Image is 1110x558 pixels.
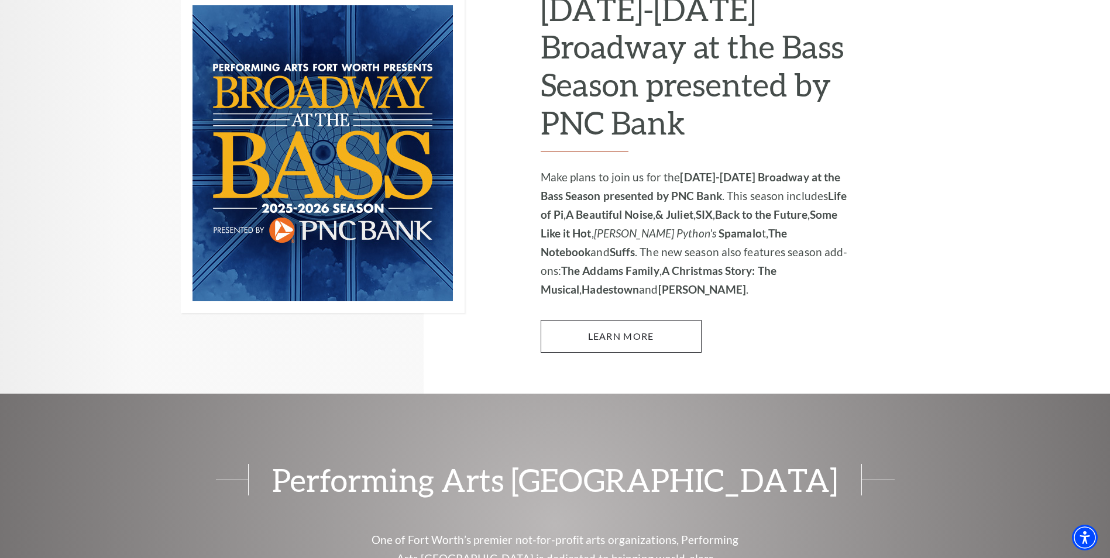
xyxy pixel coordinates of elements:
a: Learn More 2025-2026 Broadway at the Bass Season presented by PNC Bank [541,320,702,353]
strong: Suffs [610,245,635,259]
strong: Spamalo [719,226,762,240]
strong: & Juliet [655,208,693,221]
strong: The Notebook [541,226,788,259]
strong: Some Like it Hot [541,208,838,240]
strong: [DATE]-[DATE] Broadway at the Bass Season presented by PNC Bank [541,170,841,202]
strong: Life of Pi [541,189,847,221]
span: Performing Arts [GEOGRAPHIC_DATA] [248,464,862,495]
div: Accessibility Menu [1072,525,1098,550]
p: Make plans to join us for the . This season includes , , , , , , t, and . The new season also fea... [541,168,854,299]
strong: A Beautiful Noise [566,208,653,221]
strong: A Christmas Story: The Musical [541,264,776,296]
em: [PERSON_NAME] Python's [594,226,716,240]
strong: [PERSON_NAME] [658,283,746,296]
strong: Hadestown [582,283,639,296]
strong: Back to the Future [715,208,807,221]
strong: The Addams Family [561,264,659,277]
strong: SIX [696,208,713,221]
